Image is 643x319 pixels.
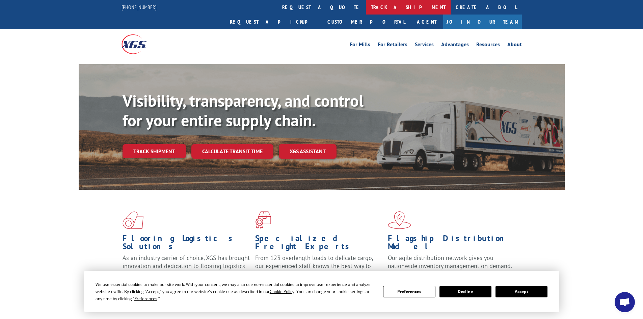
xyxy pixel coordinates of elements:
[123,211,143,229] img: xgs-icon-total-supply-chain-intelligence-red
[255,211,271,229] img: xgs-icon-focused-on-flooring-red
[270,289,294,294] span: Cookie Policy
[225,15,322,29] a: Request a pickup
[255,254,383,284] p: From 123 overlength loads to delicate cargo, our experienced staff knows the best way to move you...
[441,42,469,49] a: Advantages
[191,144,273,159] a: Calculate transit time
[255,234,383,254] h1: Specialized Freight Experts
[383,286,435,297] button: Preferences
[123,144,186,158] a: Track shipment
[415,42,434,49] a: Services
[615,292,635,312] a: Open chat
[410,15,443,29] a: Agent
[476,42,500,49] a: Resources
[322,15,410,29] a: Customer Portal
[123,234,250,254] h1: Flooring Logistics Solutions
[443,15,522,29] a: Join Our Team
[123,90,364,131] b: Visibility, transparency, and control for your entire supply chain.
[439,286,491,297] button: Decline
[378,42,407,49] a: For Retailers
[134,296,157,301] span: Preferences
[96,281,375,302] div: We use essential cookies to make our site work. With your consent, we may also use non-essential ...
[122,4,157,10] a: [PHONE_NUMBER]
[495,286,547,297] button: Accept
[388,254,512,270] span: Our agile distribution network gives you nationwide inventory management on demand.
[123,254,250,278] span: As an industry carrier of choice, XGS has brought innovation and dedication to flooring logistics...
[350,42,370,49] a: For Mills
[279,144,337,159] a: XGS ASSISTANT
[507,42,522,49] a: About
[84,271,559,312] div: Cookie Consent Prompt
[388,211,411,229] img: xgs-icon-flagship-distribution-model-red
[388,234,515,254] h1: Flagship Distribution Model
